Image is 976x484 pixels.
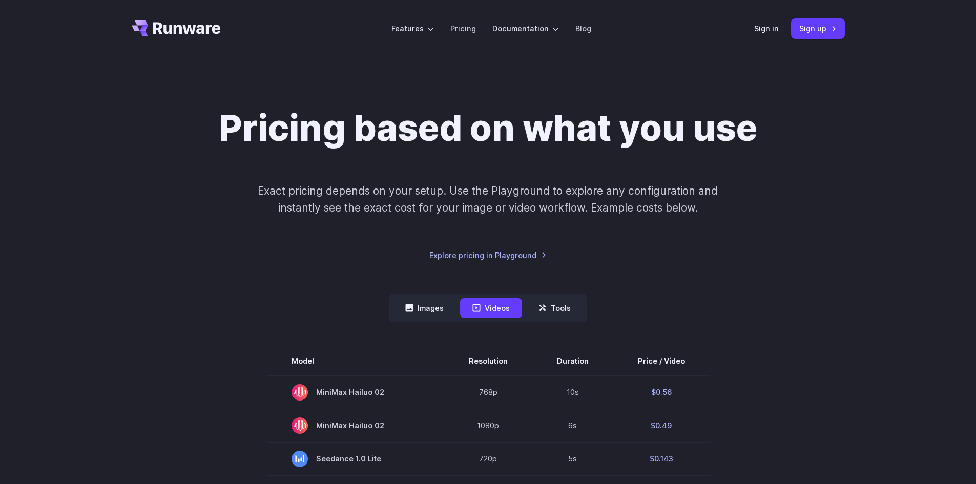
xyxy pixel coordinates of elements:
a: Blog [575,23,591,34]
th: Price / Video [613,347,710,375]
button: Images [393,298,456,318]
td: 5s [532,442,613,475]
th: Duration [532,347,613,375]
a: Explore pricing in Playground [429,249,547,261]
span: MiniMax Hailuo 02 [292,384,420,401]
td: 1080p [444,409,532,442]
td: $0.49 [613,409,710,442]
button: Videos [460,298,522,318]
a: Sign up [791,18,845,38]
th: Model [267,347,444,375]
th: Resolution [444,347,532,375]
a: Pricing [450,23,476,34]
label: Features [391,23,434,34]
span: MiniMax Hailuo 02 [292,417,420,434]
span: Seedance 1.0 Lite [292,451,420,467]
td: 720p [444,442,532,475]
a: Go to / [132,20,221,36]
td: 10s [532,375,613,409]
a: Sign in [754,23,779,34]
td: $0.143 [613,442,710,475]
button: Tools [526,298,583,318]
td: 6s [532,409,613,442]
h1: Pricing based on what you use [219,107,757,150]
p: Exact pricing depends on your setup. Use the Playground to explore any configuration and instantl... [238,182,737,217]
td: $0.56 [613,375,710,409]
td: 768p [444,375,532,409]
label: Documentation [492,23,559,34]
